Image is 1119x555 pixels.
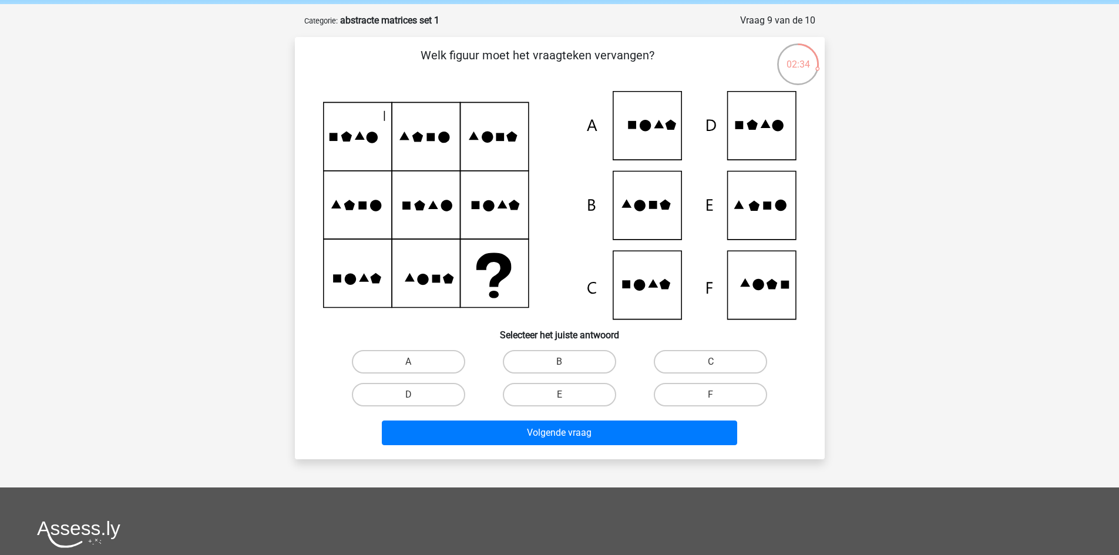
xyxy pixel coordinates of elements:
[314,46,762,82] p: Welk figuur moet het vraagteken vervangen?
[654,350,767,374] label: C
[352,350,465,374] label: A
[382,421,737,445] button: Volgende vraag
[37,520,120,548] img: Assessly logo
[340,15,439,26] strong: abstracte matrices set 1
[503,383,616,406] label: E
[503,350,616,374] label: B
[314,320,806,341] h6: Selecteer het juiste antwoord
[776,42,820,72] div: 02:34
[352,383,465,406] label: D
[740,14,815,28] div: Vraag 9 van de 10
[304,16,338,25] small: Categorie:
[654,383,767,406] label: F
